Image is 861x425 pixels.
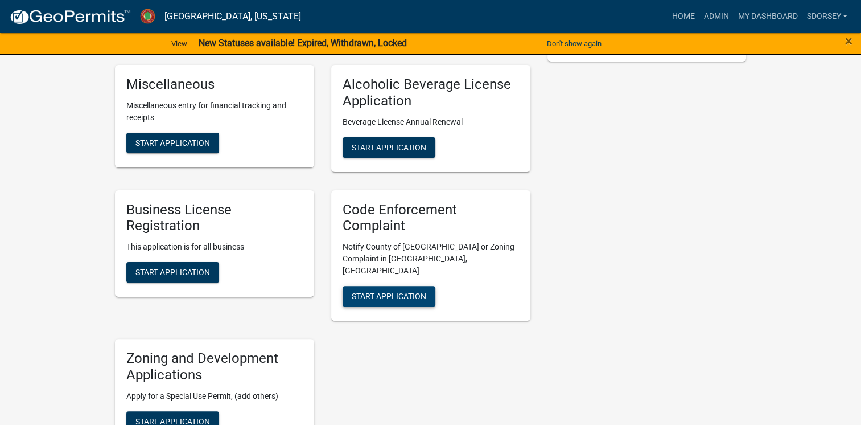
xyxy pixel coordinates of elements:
[343,116,519,128] p: Beverage License Annual Renewal
[140,9,155,24] img: Jasper County, Georgia
[126,390,303,402] p: Apply for a Special Use Permit, (add others)
[352,142,426,152] span: Start Application
[667,6,699,27] a: Home
[126,133,219,153] button: Start Application
[733,6,802,27] a: My Dashboard
[343,76,519,109] h5: Alcoholic Beverage License Application
[199,38,407,48] strong: New Statuses available! Expired, Withdrawn, Locked
[135,268,210,277] span: Start Application
[845,34,852,48] button: Close
[845,33,852,49] span: ×
[126,241,303,253] p: This application is for all business
[126,202,303,235] h5: Business License Registration
[802,6,852,27] a: sdorsey
[126,262,219,283] button: Start Application
[164,7,301,26] a: [GEOGRAPHIC_DATA], [US_STATE]
[135,138,210,147] span: Start Application
[542,34,606,53] button: Don't show again
[352,292,426,301] span: Start Application
[126,350,303,383] h5: Zoning and Development Applications
[343,286,435,307] button: Start Application
[343,202,519,235] h5: Code Enforcement Complaint
[167,34,192,53] a: View
[343,137,435,158] button: Start Application
[699,6,733,27] a: Admin
[343,241,519,277] p: Notify County of [GEOGRAPHIC_DATA] or Zoning Complaint in [GEOGRAPHIC_DATA], [GEOGRAPHIC_DATA]
[126,100,303,124] p: Miscellaneous entry for financial tracking and receipts
[126,76,303,93] h5: Miscellaneous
